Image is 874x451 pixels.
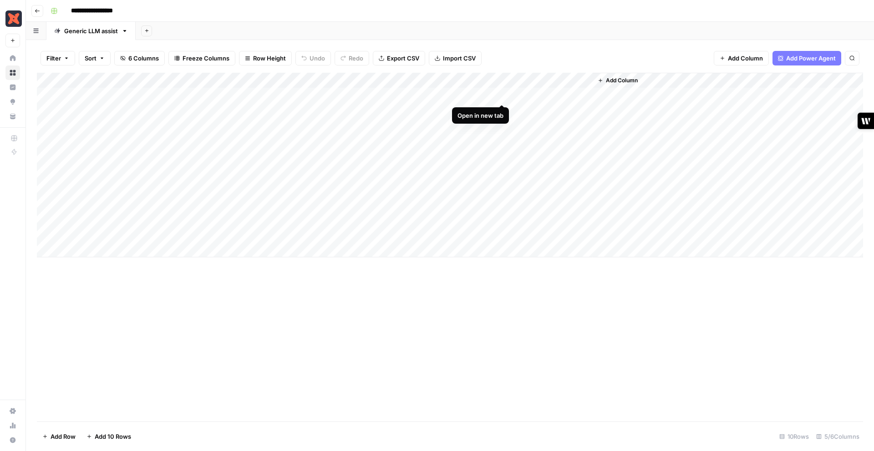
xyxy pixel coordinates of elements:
button: Help + Support [5,433,20,447]
a: Usage [5,418,20,433]
a: Home [5,51,20,65]
button: Workspace: Marketing - dbt Labs [5,7,20,30]
span: Add 10 Rows [95,432,131,441]
button: Add Row [37,429,81,444]
button: Freeze Columns [168,51,235,65]
button: Add Column [714,51,769,65]
div: 10 Rows [776,429,813,444]
span: Freeze Columns [183,54,229,63]
span: Import CSV [443,54,476,63]
button: Redo [335,51,369,65]
span: Add Row [51,432,76,441]
span: Filter [46,54,61,63]
button: Export CSV [373,51,425,65]
span: Undo [310,54,325,63]
img: Marketing - dbt Labs Logo [5,10,22,27]
button: Add Column [594,75,641,86]
span: Export CSV [387,54,419,63]
span: Redo [349,54,363,63]
button: Undo [295,51,331,65]
span: Add Column [606,76,638,85]
span: Sort [85,54,97,63]
a: Your Data [5,109,20,124]
button: Import CSV [429,51,482,65]
span: 6 Columns [128,54,159,63]
a: Settings [5,404,20,418]
span: Row Height [253,54,286,63]
button: Add 10 Rows [81,429,137,444]
div: Open in new tab [457,111,503,120]
a: Generic LLM assist [46,22,136,40]
a: Opportunities [5,95,20,109]
button: Add Power Agent [772,51,841,65]
button: Filter [41,51,75,65]
a: Insights [5,80,20,95]
span: Add Power Agent [786,54,836,63]
div: 5/6 Columns [813,429,863,444]
button: 6 Columns [114,51,165,65]
button: Sort [79,51,111,65]
div: Generic LLM assist [64,26,118,35]
a: Browse [5,65,20,80]
button: Row Height [239,51,292,65]
span: Add Column [728,54,763,63]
